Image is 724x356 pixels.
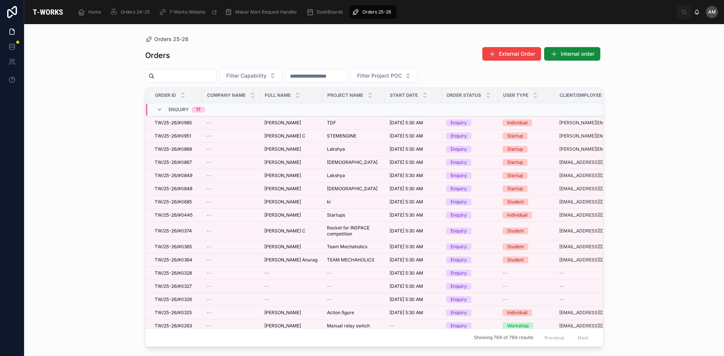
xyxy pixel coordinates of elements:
a: -- [207,257,255,263]
a: Enquiry [446,133,494,139]
a: Enquiry [446,172,494,179]
a: [DATE] 5:30 AM [390,199,437,205]
span: [DATE] 5:30 AM [390,228,423,234]
div: Enquiry [451,309,467,316]
a: Home [75,5,106,19]
a: [DATE] 5:30 AM [390,120,437,126]
a: STEMENGINE [327,133,380,139]
div: Enquiry [451,212,467,218]
span: TW/25-26/#0327 [155,283,192,289]
a: Student [503,243,550,250]
span: -- [207,310,211,316]
a: [PERSON_NAME] [264,323,318,329]
span: -- [559,296,564,303]
div: Startup [507,133,523,139]
a: -- [503,270,550,276]
div: Individual [507,119,528,126]
span: TW/25-26/#0685 [155,199,192,205]
a: Student [503,257,550,263]
span: Orders 25-26 [154,35,189,43]
a: -- [207,228,255,234]
a: [EMAIL_ADDRESS][DOMAIN_NAME] [559,173,626,179]
span: Startups [327,212,345,218]
a: -- [327,270,380,276]
span: TW/25-26/#0867 [155,159,192,165]
a: -- [327,296,380,303]
a: -- [207,133,255,139]
span: Company Name [207,92,245,98]
span: -- [207,228,211,234]
span: Home [88,9,101,15]
a: [DATE] 5:30 AM [390,159,437,165]
a: TW/25-26/#0867 [155,159,198,165]
span: [DATE] 5:30 AM [390,186,423,192]
div: Enquiry [451,146,467,153]
div: Enquiry [451,243,467,250]
a: [PERSON_NAME][EMAIL_ADDRESS][DOMAIN_NAME] [559,133,626,139]
span: Internal order [561,50,594,58]
a: -- [207,310,255,316]
span: -- [264,296,269,303]
div: Enquiry [451,270,467,277]
div: Enquiry [451,228,467,234]
span: Client/Employee Email [560,92,617,98]
a: -- [327,283,380,289]
span: Orders 24-25 [121,9,150,15]
a: [PERSON_NAME] [264,120,318,126]
a: Startup [503,146,550,153]
a: [PERSON_NAME][EMAIL_ADDRESS][DOMAIN_NAME] [559,146,626,152]
a: Enquiry [446,270,494,277]
a: Team Mechaholics [327,244,380,250]
span: -- [503,283,507,289]
span: TW/25-26/#0849 [155,173,192,179]
span: [PERSON_NAME] [264,323,301,329]
a: -- [207,186,255,192]
a: Enquiry [446,228,494,234]
a: [DATE] 5:30 AM [390,283,437,289]
a: -- [207,173,255,179]
a: [EMAIL_ADDRESS][DOMAIN_NAME] [559,186,626,192]
span: [PERSON_NAME] [264,120,301,126]
a: [PERSON_NAME] [264,212,318,218]
span: Filter Capability [226,72,267,79]
a: Lakshya [327,146,380,152]
a: [EMAIL_ADDRESS][DOMAIN_NAME] [559,228,626,234]
a: [EMAIL_ADDRESS][DOMAIN_NAME] [559,310,626,316]
a: -- [207,159,255,165]
a: TW/25-26/#0365 [155,244,198,250]
a: [DATE] 5:30 AM [390,228,437,234]
span: [PERSON_NAME] [264,310,301,316]
a: TW/25-26/#0445 [155,212,198,218]
span: -- [207,323,211,329]
a: TW/25-26/#0685 [155,199,198,205]
a: [DATE] 5:30 AM [390,270,437,276]
a: -- [264,270,318,276]
span: [PERSON_NAME] [264,199,301,205]
a: TW/25-26/#0951 [155,133,198,139]
a: Enquiry [446,199,494,205]
span: [PERSON_NAME] [264,212,301,218]
a: Enquiry [446,119,494,126]
a: [PERSON_NAME] C [264,228,318,234]
a: Maker Mart Request Handler [222,5,302,19]
span: -- [207,296,211,303]
a: [DEMOGRAPHIC_DATA] [327,186,380,192]
span: TW/25-26/#0325 [155,310,192,316]
a: [DATE] 5:30 AM [390,296,437,303]
a: TW/25-26/#0849 [155,173,198,179]
span: -- [207,212,211,218]
a: -- [503,296,550,303]
span: User Type [503,92,528,98]
span: Start Date [390,92,418,98]
a: [EMAIL_ADDRESS][DOMAIN_NAME] [559,212,626,218]
a: TW/25-26/#0848 [155,186,198,192]
a: [DEMOGRAPHIC_DATA] [327,159,380,165]
a: -- [559,270,626,276]
span: -- [207,283,211,289]
span: -- [390,323,394,329]
a: [PERSON_NAME] [264,199,318,205]
a: Orders 24-25 [108,5,155,19]
span: ki [327,199,331,205]
span: [DATE] 5:30 AM [390,257,423,263]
